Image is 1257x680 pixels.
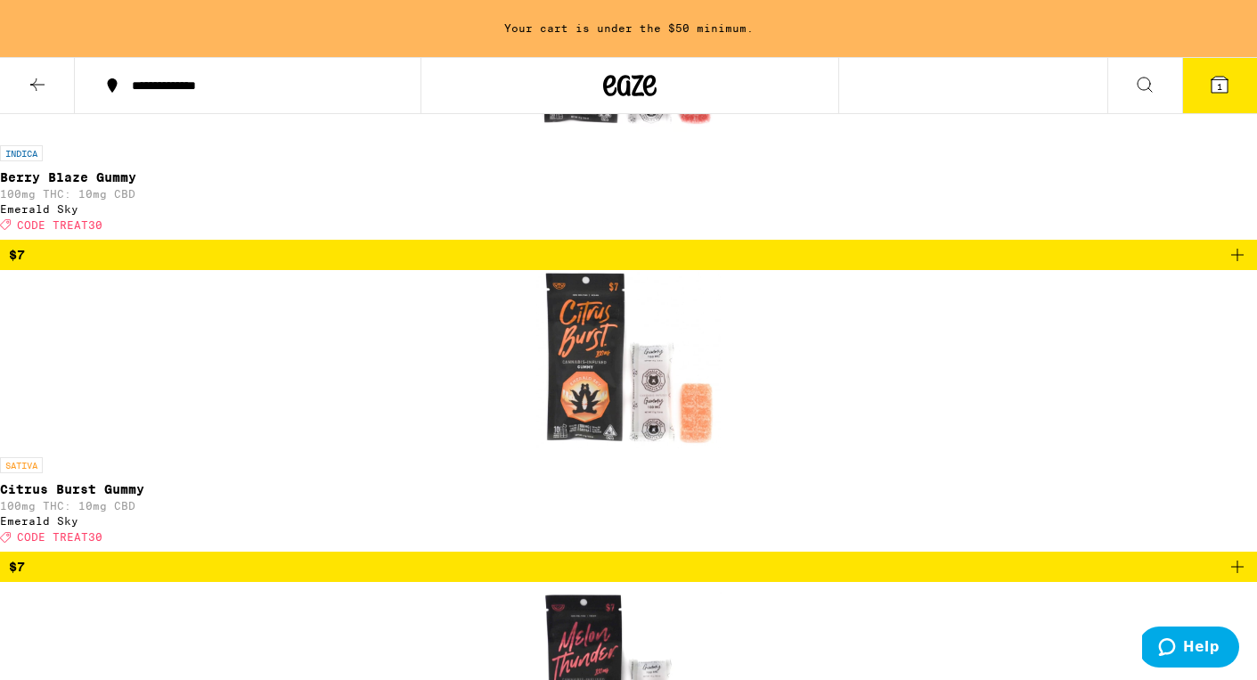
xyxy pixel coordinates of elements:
[17,531,102,543] span: CODE TREAT30
[536,270,722,448] img: Emerald Sky - Citrus Burst Gummy
[1217,81,1222,92] span: 1
[9,560,25,574] span: $7
[1142,627,1239,671] iframe: Opens a widget where you can find more information
[17,219,102,231] span: CODE TREAT30
[9,248,25,262] span: $7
